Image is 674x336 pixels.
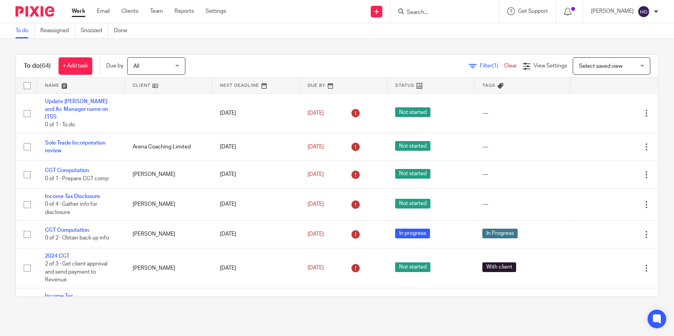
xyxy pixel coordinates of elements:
[45,194,100,199] a: Income Tax Disclosure
[308,231,324,237] span: [DATE]
[45,140,105,153] a: Sole Trade Incorporation review
[212,221,300,248] td: [DATE]
[482,262,516,272] span: With client
[395,262,430,272] span: Not started
[45,253,69,259] a: 2024 CGT
[482,109,563,117] div: ---
[125,161,213,188] td: [PERSON_NAME]
[406,9,476,16] input: Search
[212,133,300,161] td: [DATE]
[125,188,213,220] td: [PERSON_NAME]
[638,5,650,18] img: svg%3E
[212,93,300,133] td: [DATE]
[45,176,109,181] span: 0 of 1 · Prepare CGT comp
[482,171,563,178] div: ---
[482,200,563,208] div: ---
[150,7,163,15] a: Team
[175,7,194,15] a: Reports
[212,248,300,288] td: [DATE]
[114,23,133,38] a: Done
[482,83,496,88] span: Tags
[480,63,504,69] span: Filter
[45,227,89,233] a: CGT Computation
[308,265,324,271] span: [DATE]
[534,63,567,69] span: View Settings
[16,6,54,17] img: Pixie
[308,202,324,207] span: [DATE]
[45,293,73,299] a: Income Tax
[206,7,226,15] a: Settings
[482,229,518,238] span: In Progress
[212,161,300,188] td: [DATE]
[125,221,213,248] td: [PERSON_NAME]
[45,99,108,120] a: Update [PERSON_NAME] and Ac Manager name on ITSS
[45,261,107,283] span: 2 of 3 · Get client approval and send payment to Revenue
[45,122,75,128] span: 0 of 1 · To do
[72,7,85,15] a: Work
[212,188,300,220] td: [DATE]
[579,64,622,69] span: Select saved view
[212,288,300,320] td: [DATE]
[395,229,430,238] span: In progress
[125,248,213,288] td: [PERSON_NAME]
[97,7,110,15] a: Email
[16,23,35,38] a: To do
[395,199,430,208] span: Not started
[121,7,138,15] a: Clients
[308,144,324,150] span: [DATE]
[24,62,51,70] h1: To do
[40,23,75,38] a: Reassigned
[395,107,430,117] span: Not started
[125,133,213,161] td: Arena Coaching Limited
[133,64,139,69] span: All
[308,172,324,177] span: [DATE]
[40,63,51,69] span: (64)
[308,110,324,116] span: [DATE]
[106,62,123,70] p: Due by
[482,143,563,151] div: ---
[59,57,92,75] a: + Add task
[125,288,213,320] td: [PERSON_NAME]
[395,141,430,151] span: Not started
[504,63,517,69] a: Clear
[518,9,548,14] span: Get Support
[45,236,109,241] span: 0 of 2 · Obtain back up info
[45,202,97,215] span: 0 of 4 · Gather info for disclosure
[492,63,498,69] span: (1)
[591,7,634,15] p: [PERSON_NAME]
[45,168,89,173] a: CGT Computation
[81,23,108,38] a: Snoozed
[395,169,430,179] span: Not started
